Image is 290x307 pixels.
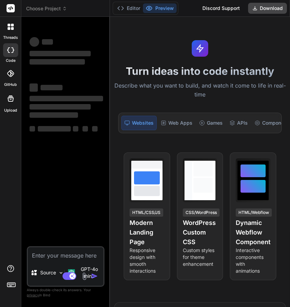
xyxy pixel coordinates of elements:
button: Download [248,3,287,14]
button: Editor [114,3,143,13]
p: Source [40,269,56,276]
span: ‌ [30,112,78,118]
img: icon [91,273,98,280]
span: privacy [27,293,39,297]
span: Choose Project [26,5,67,12]
span: ‌ [30,37,39,47]
p: GPT-4o min.. [78,266,101,280]
span: ‌ [42,39,53,45]
span: ‌ [41,85,63,90]
div: HTML/CSS/JS [130,208,163,217]
p: Interactive components with animations [236,247,270,274]
img: attachment [80,272,88,280]
label: GitHub [4,82,17,88]
img: Pick Models [58,270,64,276]
span: ‌ [30,126,35,132]
span: ‌ [30,59,85,65]
label: threads [3,35,18,41]
img: GPT-4o mini [68,269,75,276]
p: Custom styles for theme enhancement [183,247,217,268]
div: Websites [121,116,157,130]
span: ‌ [30,96,103,101]
div: APIs [227,116,250,130]
div: Games [197,116,225,130]
h1: Turn ideas into code instantly [114,65,286,77]
span: ‌ [30,83,38,92]
span: ‌ [30,104,91,110]
p: Always double-check its answers. Your in Bind [27,287,104,298]
div: CSS/WordPress [183,208,220,217]
p: Responsive design with smooth interactions [130,247,164,274]
label: Upload [4,107,17,113]
span: ‌ [82,126,88,132]
span: ‌ [38,126,71,132]
div: Discord Support [198,3,244,14]
span: ‌ [30,51,91,56]
p: Describe what you want to build, and watch it come to life in real-time [114,81,286,99]
span: ‌ [73,126,78,132]
h4: Dynamic Webflow Component [236,218,270,247]
h4: WordPress Custom CSS [183,218,217,247]
div: Web Apps [158,116,195,130]
span: ‌ [92,126,98,132]
label: code [6,58,15,64]
h4: Modern Landing Page [130,218,164,247]
div: HTML/Webflow [236,208,272,217]
button: Preview [143,3,177,13]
